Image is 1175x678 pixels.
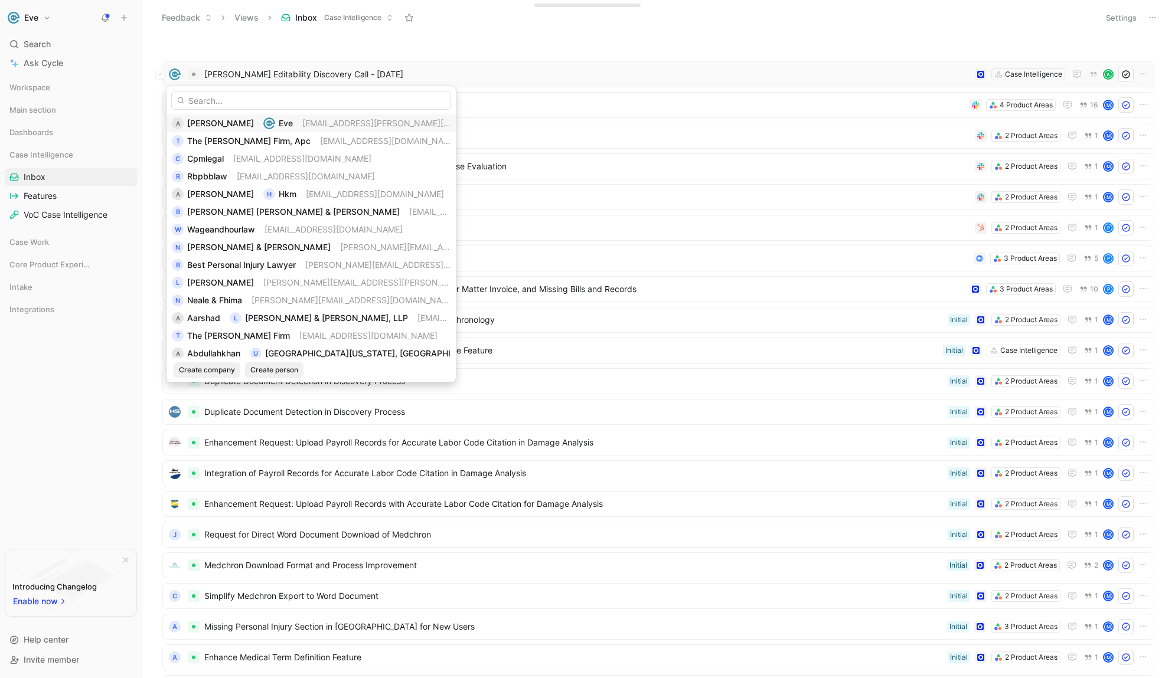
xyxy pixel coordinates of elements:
div: L [230,312,241,324]
span: [PERSON_NAME][EMAIL_ADDRESS][DOMAIN_NAME] [340,242,545,252]
div: A [172,188,184,200]
span: [PERSON_NAME] [187,277,254,287]
span: [EMAIL_ADDRESS][DOMAIN_NAME] [409,207,547,217]
div: N [172,294,184,306]
span: [EMAIL_ADDRESS][DOMAIN_NAME] [306,189,444,199]
span: Hkm [279,189,296,199]
span: The [PERSON_NAME] Firm [187,330,290,340]
div: R [172,171,184,182]
span: [EMAIL_ADDRESS][DOMAIN_NAME] [320,136,458,146]
button: Create company [174,362,240,378]
span: Cpmlegal [187,153,224,163]
span: [PERSON_NAME][EMAIL_ADDRESS][PERSON_NAME][DOMAIN_NAME] [263,277,535,287]
span: Create person [250,364,298,376]
div: U [250,348,262,359]
div: B [172,259,184,271]
span: [EMAIL_ADDRESS][DOMAIN_NAME] [417,313,556,323]
div: H [263,188,275,200]
span: Create company [179,364,235,376]
span: [PERSON_NAME][EMAIL_ADDRESS][DOMAIN_NAME] [252,295,456,305]
div: T [172,135,184,147]
span: Rbpbblaw [187,171,227,181]
div: L [172,277,184,289]
div: B [172,206,184,218]
span: [EMAIL_ADDRESS][PERSON_NAME][DOMAIN_NAME] [302,118,507,128]
button: Create person [245,362,303,378]
span: Eve [279,118,293,128]
span: Aarshad [187,313,220,323]
span: Wageandhourlaw [187,224,255,234]
span: [EMAIL_ADDRESS][DOMAIN_NAME] [233,153,371,163]
span: [PERSON_NAME] & [PERSON_NAME] [187,242,331,252]
span: [PERSON_NAME] [PERSON_NAME] & [PERSON_NAME] [187,207,400,217]
img: logo [263,117,275,129]
div: A [172,312,184,324]
span: [PERSON_NAME][EMAIL_ADDRESS][DOMAIN_NAME] [305,260,510,270]
span: [EMAIL_ADDRESS][DOMAIN_NAME] [299,330,438,340]
span: Neale & Fhima [187,295,242,305]
span: [EMAIL_ADDRESS][DOMAIN_NAME] [237,171,375,181]
span: [EMAIL_ADDRESS][DOMAIN_NAME] [265,224,403,234]
div: C [172,153,184,165]
span: [PERSON_NAME] [187,118,254,128]
span: [PERSON_NAME] [187,189,254,199]
span: Best Personal Injury Lawyer [187,260,296,270]
input: Search... [171,91,451,110]
div: A [172,348,184,359]
span: [GEOGRAPHIC_DATA][US_STATE], [GEOGRAPHIC_DATA] [265,348,484,358]
div: A [172,117,184,129]
div: T [172,330,184,342]
div: W [172,224,184,235]
span: The [PERSON_NAME] Firm, Apc [187,136,311,146]
span: Abdullahkhan [187,348,240,358]
div: N [172,241,184,253]
span: [PERSON_NAME] & [PERSON_NAME], LLP [245,313,408,323]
